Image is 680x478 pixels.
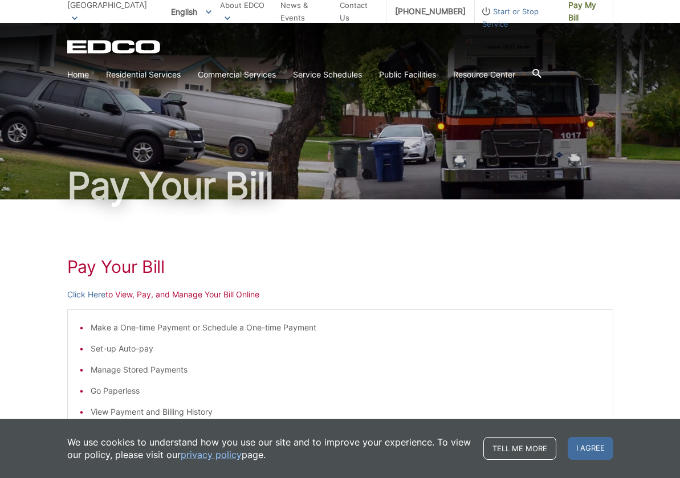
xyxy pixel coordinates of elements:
[162,2,220,21] span: English
[67,167,613,204] h1: Pay Your Bill
[91,363,601,376] li: Manage Stored Payments
[483,437,556,460] a: Tell me more
[67,68,89,81] a: Home
[67,256,613,277] h1: Pay Your Bill
[67,40,162,54] a: EDCD logo. Return to the homepage.
[181,448,242,461] a: privacy policy
[91,406,601,418] li: View Payment and Billing History
[453,68,515,81] a: Resource Center
[67,288,105,301] a: Click Here
[568,437,613,460] span: I agree
[106,68,181,81] a: Residential Services
[91,385,601,397] li: Go Paperless
[91,342,601,355] li: Set-up Auto-pay
[91,321,601,334] li: Make a One-time Payment or Schedule a One-time Payment
[67,436,472,461] p: We use cookies to understand how you use our site and to improve your experience. To view our pol...
[67,288,613,301] p: to View, Pay, and Manage Your Bill Online
[198,68,276,81] a: Commercial Services
[379,68,436,81] a: Public Facilities
[293,68,362,81] a: Service Schedules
